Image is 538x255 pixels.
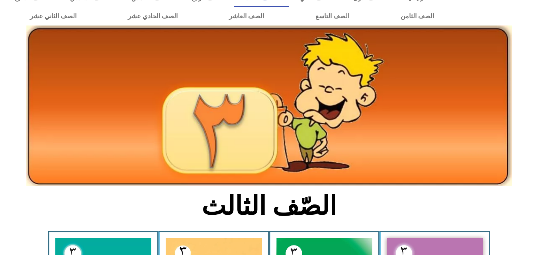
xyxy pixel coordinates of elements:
[137,191,401,222] h2: الصّف الثالث
[102,7,203,25] a: الصف الحادي عشر
[4,7,102,25] a: الصف الثاني عشر
[203,7,290,25] a: الصف العاشر
[290,7,375,25] a: الصف التاسع
[375,7,460,25] a: الصف الثامن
